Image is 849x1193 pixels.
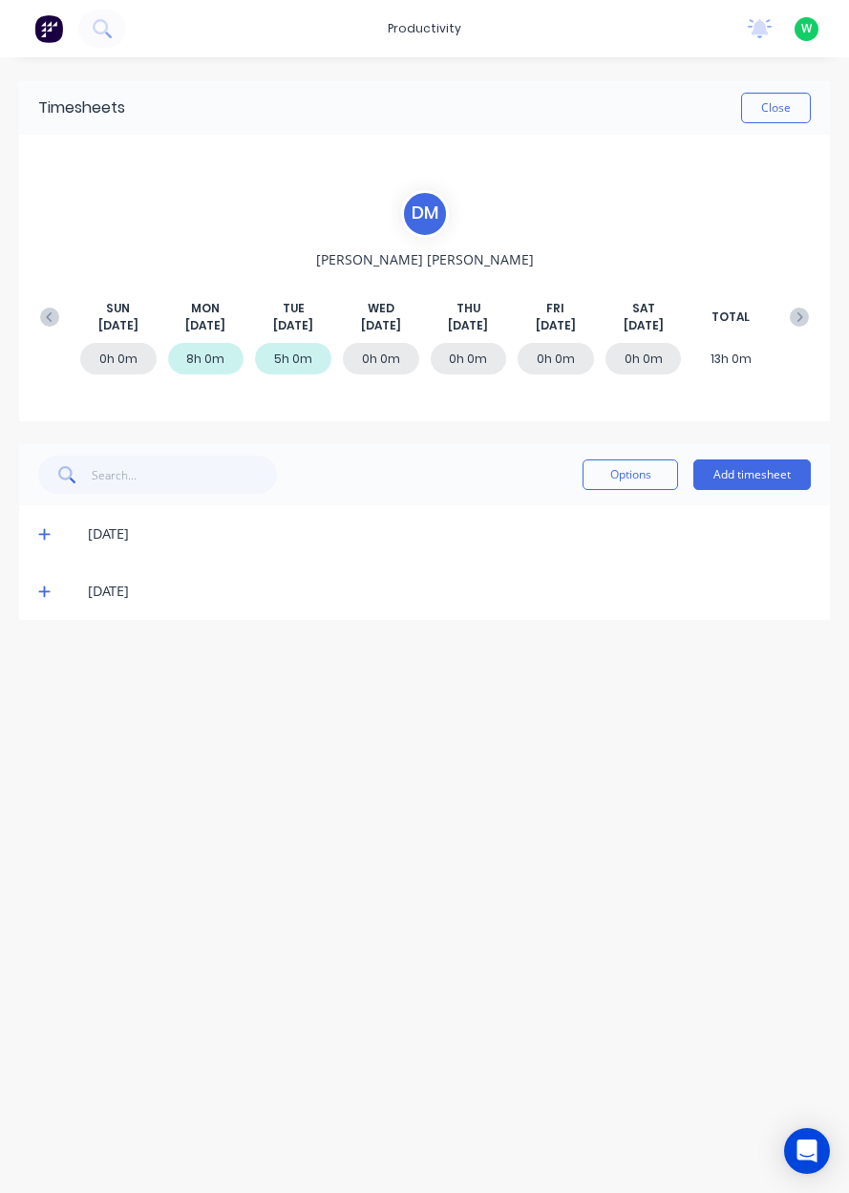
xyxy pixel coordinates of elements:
[583,459,678,490] button: Options
[711,309,750,326] span: TOTAL
[38,96,125,119] div: Timesheets
[255,343,331,374] div: 5h 0m
[378,14,471,43] div: productivity
[191,300,220,317] span: MON
[693,459,811,490] button: Add timesheet
[692,343,769,374] div: 13h 0m
[456,300,480,317] span: THU
[368,300,394,317] span: WED
[88,581,811,602] div: [DATE]
[283,300,305,317] span: TUE
[88,523,811,544] div: [DATE]
[632,300,655,317] span: SAT
[605,343,682,374] div: 0h 0m
[801,20,812,37] span: W
[80,343,157,374] div: 0h 0m
[168,343,244,374] div: 8h 0m
[361,317,401,334] span: [DATE]
[784,1128,830,1174] div: Open Intercom Messenger
[624,317,664,334] span: [DATE]
[98,317,138,334] span: [DATE]
[34,14,63,43] img: Factory
[316,249,534,269] span: [PERSON_NAME] [PERSON_NAME]
[518,343,594,374] div: 0h 0m
[92,456,278,494] input: Search...
[431,343,507,374] div: 0h 0m
[106,300,130,317] span: SUN
[401,190,449,238] div: D M
[343,343,419,374] div: 0h 0m
[185,317,225,334] span: [DATE]
[546,300,564,317] span: FRI
[448,317,488,334] span: [DATE]
[741,93,811,123] button: Close
[536,317,576,334] span: [DATE]
[273,317,313,334] span: [DATE]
